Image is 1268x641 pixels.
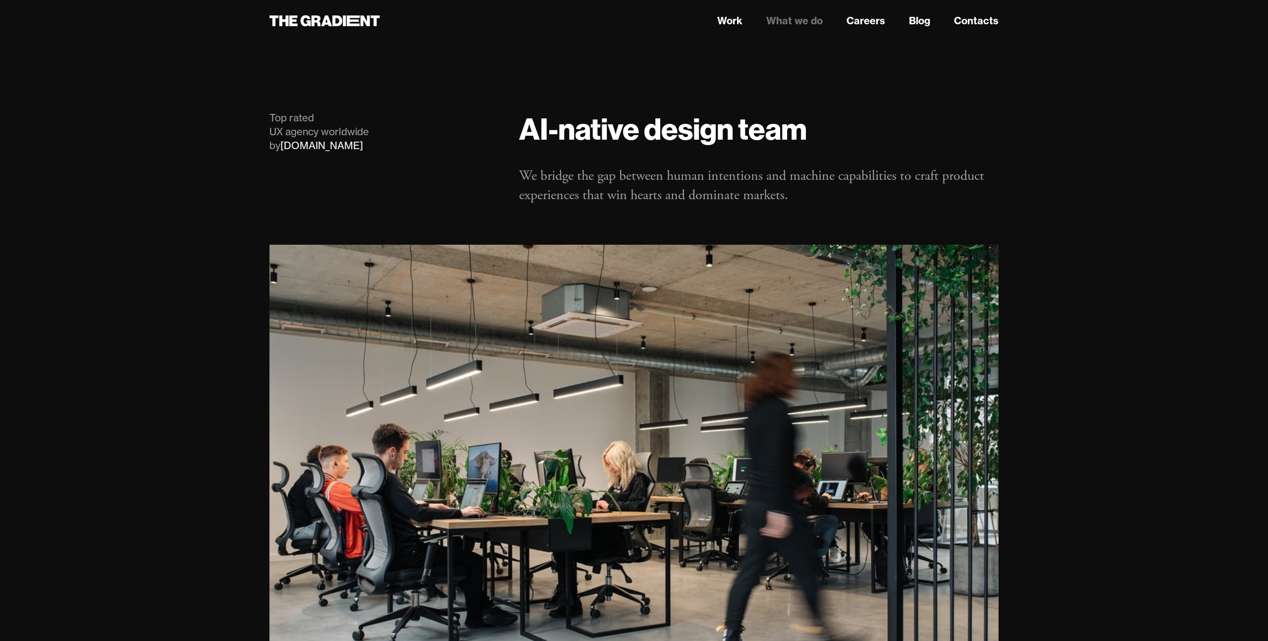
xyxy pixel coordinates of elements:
[280,139,363,152] a: [DOMAIN_NAME]
[846,13,885,28] a: Careers
[954,13,999,28] a: Contacts
[909,13,930,28] a: Blog
[717,13,742,28] a: Work
[519,166,999,205] p: We bridge the gap between human intentions and machine capabilities to craft product experiences ...
[269,111,499,153] div: Top rated UX agency worldwide by
[766,13,823,28] a: What we do
[519,111,999,147] h1: AI-native design team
